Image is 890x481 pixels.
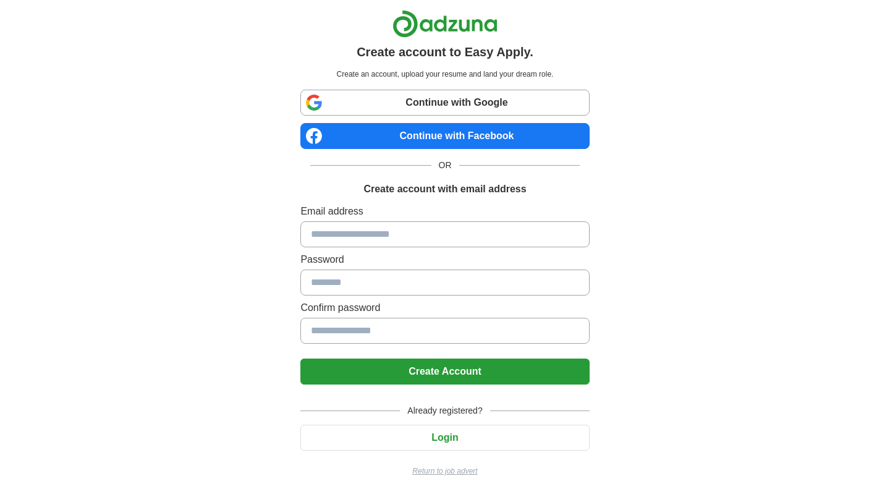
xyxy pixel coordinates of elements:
[300,204,589,219] label: Email address
[300,359,589,385] button: Create Account
[300,90,589,116] a: Continue with Google
[392,10,498,38] img: Adzuna logo
[431,159,459,172] span: OR
[300,300,589,315] label: Confirm password
[357,43,533,61] h1: Create account to Easy Apply.
[303,69,587,80] p: Create an account, upload your resume and land your dream role.
[300,432,589,443] a: Login
[400,404,489,417] span: Already registered?
[300,123,589,149] a: Continue with Facebook
[363,182,526,197] h1: Create account with email address
[300,466,589,477] a: Return to job advert
[300,252,589,267] label: Password
[300,425,589,451] button: Login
